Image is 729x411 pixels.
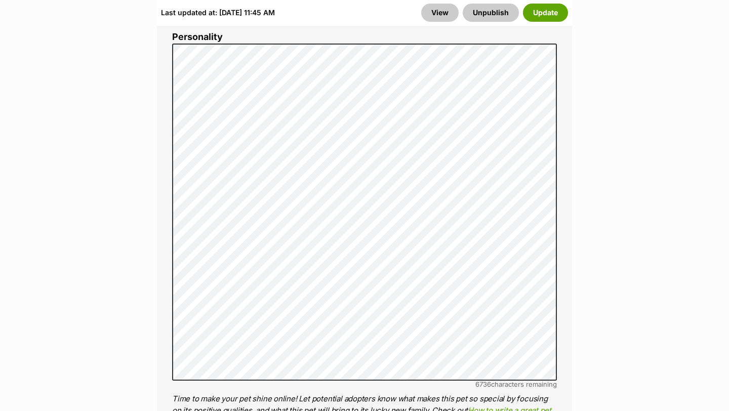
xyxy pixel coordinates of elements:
[523,4,568,22] button: Update
[463,4,519,22] button: Unpublish
[475,380,491,388] span: 6736
[172,32,557,43] label: Personality
[172,381,557,388] div: characters remaining
[161,4,275,22] div: Last updated at: [DATE] 11:45 AM
[421,4,459,22] a: View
